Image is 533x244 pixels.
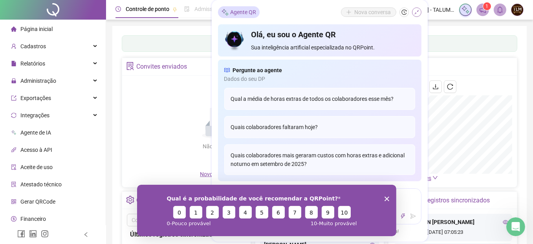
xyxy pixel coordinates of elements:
span: Controle de ponto [126,6,169,12]
span: history [401,9,407,15]
span: Cadastros [20,43,46,49]
span: down [432,175,438,180]
span: Página inicial [20,26,53,32]
span: download [432,84,439,90]
span: Pergunte ao agente [233,66,282,75]
span: read [224,66,230,75]
div: WANDERSON [PERSON_NAME] [397,218,508,226]
div: [DATE] 07:05:23 [397,228,508,237]
span: home [11,26,16,32]
div: Não há dados [183,142,256,151]
div: Últimos registros sincronizados [403,194,490,207]
span: Atestado técnico [20,181,62,188]
span: facebook [17,230,25,238]
span: Agente de IA [20,129,51,136]
span: dollar [11,216,16,222]
div: Quais colaboradores mais geraram custos com horas extras e adicional noturno em setembro de 2025? [224,144,415,175]
img: 88373 [511,4,523,16]
button: thunderbolt [398,211,408,221]
div: Quais colaboradores faltaram hoje? [224,116,415,138]
span: setting [126,196,134,204]
span: bell [496,6,504,13]
span: Financeiro [20,216,46,222]
span: qrcode [11,199,16,204]
span: Relatórios [20,60,45,67]
span: instagram [41,230,49,238]
span: Sua inteligência artificial especializada no QRPoint. [251,43,415,52]
div: Gerenciar registro [136,194,185,207]
span: sync [11,113,16,118]
span: file [11,61,16,66]
sup: 1 [483,2,491,10]
span: reload [447,84,453,90]
span: user-add [11,44,16,49]
span: pushpin [172,7,177,12]
span: clock-circle [115,6,121,12]
span: 1 [486,4,489,9]
span: Acesso à API [20,147,52,153]
button: send [408,211,418,221]
img: sparkle-icon.fc2bf0ac1784a2077858766a79e2daf3.svg [221,8,229,16]
span: Aceite de uso [20,164,53,170]
div: Convites enviados [136,60,187,73]
h4: Olá, eu sou o Agente QR [251,29,415,40]
span: Integrações [20,112,49,118]
img: sparkle-icon.fc2bf0ac1784a2077858766a79e2daf3.svg [461,5,470,14]
span: Administração [20,78,56,84]
span: audit [11,164,16,170]
span: Novo convite [200,171,239,177]
iframe: Intercom live chat [506,217,525,236]
img: icon [224,29,245,52]
span: lock [11,78,16,84]
span: shrink [414,9,419,15]
span: export [11,95,16,101]
span: Dados do seu DP [224,75,415,83]
span: Gerar QRCode [20,198,55,205]
span: thunderbolt [400,213,406,219]
span: notification [479,6,486,13]
iframe: Inquérito de QRPoint [137,185,396,236]
span: api [11,147,16,153]
span: left [83,232,89,237]
span: file-done [184,6,190,12]
span: Exportações [20,95,51,101]
div: Últimos registros sincronizados [130,229,243,239]
span: solution [126,62,134,70]
button: Nova conversa [341,7,396,17]
div: Qual a média de horas extras de todos os colaboradores esse mês? [224,88,415,110]
span: eye [503,219,508,225]
div: Agente QR [218,6,260,18]
span: linkedin [29,230,37,238]
span: solution [11,182,16,187]
span: Admissão digital [194,6,235,12]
